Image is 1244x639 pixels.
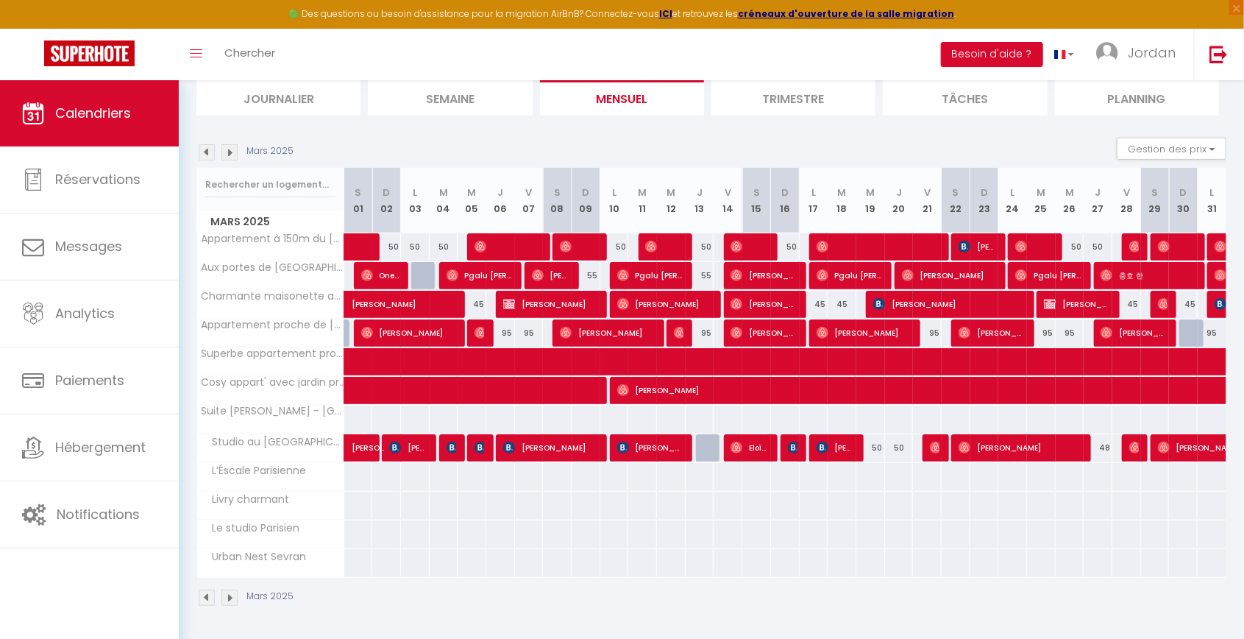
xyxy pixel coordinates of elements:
button: Ouvrir le widget de chat LiveChat [12,6,56,50]
div: 45 [1112,291,1141,318]
abbr: D [1180,186,1187,200]
span: Urban Nest Sevran [199,549,310,565]
abbr: L [612,186,616,200]
div: 50 [600,233,629,261]
span: [PERSON_NAME] [959,233,997,261]
img: Super Booking [44,40,135,66]
div: 45 [828,291,856,318]
abbr: V [924,186,931,200]
abbr: V [525,186,532,200]
abbr: D [981,186,988,200]
a: créneaux d'ouverture de la salle migration [738,7,954,20]
th: 04 [430,168,458,233]
a: [PERSON_NAME] [344,291,373,319]
abbr: D [383,186,391,200]
span: Cosy appart' avec jardin proche aéroport. [199,377,346,388]
li: Planning [1055,80,1219,116]
img: logout [1209,45,1228,63]
abbr: J [497,186,503,200]
th: 03 [401,168,430,233]
a: [PERSON_NAME] [344,434,373,462]
abbr: D [582,186,589,200]
th: 05 [458,168,486,233]
li: Tâches [883,80,1047,116]
span: Pgalu [PERSON_NAME] [447,261,513,289]
div: 95 [686,319,714,347]
p: Mars 2025 [246,590,294,604]
th: 08 [543,168,572,233]
input: Rechercher un logement... [205,172,335,198]
span: [PERSON_NAME] [617,290,713,318]
th: 01 [344,168,373,233]
span: Mars 2025 [197,211,344,233]
div: 95 [1027,319,1056,347]
span: L’Éscale Parisienne [199,463,310,479]
abbr: M [1065,186,1074,200]
div: 50 [885,434,914,462]
abbr: S [355,186,361,200]
abbr: M [639,186,647,200]
span: Hébergement [55,438,146,456]
li: Mensuel [540,80,704,116]
th: 28 [1112,168,1141,233]
span: [PERSON_NAME] [1129,434,1139,462]
span: Onesime Nsingi [361,261,399,289]
div: 95 [1056,319,1084,347]
li: Trimestre [711,80,875,116]
div: 55 [572,262,600,289]
abbr: J [896,186,902,200]
span: Appartement proche de [GEOGRAPHIC_DATA] avec terrasse calme [199,319,346,331]
abbr: M [667,186,675,200]
span: [PERSON_NAME] [959,319,1026,347]
th: 22 [942,168,970,233]
div: 95 [486,319,515,347]
span: Pgalu [PERSON_NAME] [617,261,684,289]
div: 95 [913,319,942,347]
span: Le studio Parisien [199,520,304,537]
th: 11 [628,168,657,233]
span: 충호 한 [1101,261,1196,289]
abbr: V [725,186,731,200]
span: [PERSON_NAME] [930,434,939,462]
span: [PERSON_NAME] [503,434,599,462]
span: Livry charmant [199,492,294,508]
abbr: M [439,186,448,200]
abbr: J [697,186,703,200]
abbr: J [1095,186,1101,200]
abbr: S [1152,186,1159,200]
span: Pgalu [PERSON_NAME] [1015,261,1082,289]
abbr: V [1123,186,1130,200]
span: [PERSON_NAME] [959,434,1083,462]
div: 48 [1084,434,1112,462]
div: 95 [515,319,544,347]
th: 07 [515,168,544,233]
a: ICI [659,7,672,20]
span: [PERSON_NAME] [873,290,1026,318]
span: Réservations [55,170,141,188]
th: 26 [1056,168,1084,233]
th: 20 [885,168,914,233]
div: 50 [686,233,714,261]
span: Paiements [55,371,124,389]
span: [PERSON_NAME] De Nazareth [674,319,683,347]
span: [PERSON_NAME] [817,319,912,347]
abbr: D [781,186,789,200]
div: 50 [771,233,800,261]
div: 50 [430,233,458,261]
div: 95 [1198,319,1226,347]
abbr: S [554,186,561,200]
li: Journalier [196,80,360,116]
span: Suite [PERSON_NAME] - [GEOGRAPHIC_DATA] [199,406,346,417]
div: 50 [1056,233,1084,261]
span: [PERSON_NAME] [1044,290,1111,318]
th: 18 [828,168,856,233]
span: [PERSON_NAME] luamba [447,434,456,462]
span: Superbe appartement proche aéroport [199,348,346,359]
th: 15 [742,168,771,233]
th: 31 [1198,168,1226,233]
span: Analytics [55,304,115,322]
span: [PERSON_NAME] [731,261,797,289]
th: 02 [372,168,401,233]
button: Gestion des prix [1117,138,1226,160]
